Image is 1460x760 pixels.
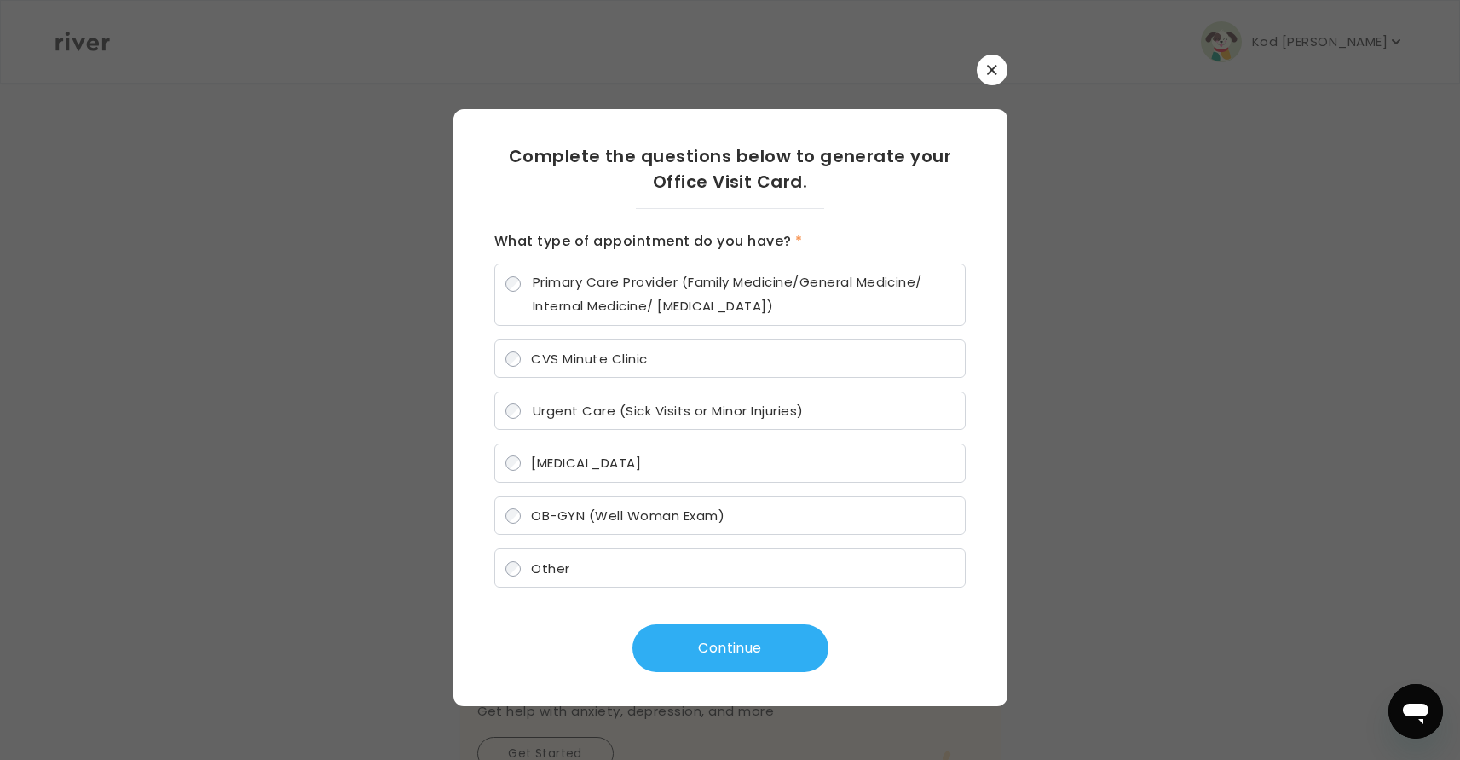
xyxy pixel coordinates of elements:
iframe: Button to launch messaging window [1388,684,1443,739]
span: CVS Minute Clinic [531,350,647,368]
span: [MEDICAL_DATA] [531,454,641,472]
input: [MEDICAL_DATA] [505,455,521,471]
input: Urgent Care (Sick Visits or Minor Injuries) [505,403,521,419]
input: Primary Care Provider (Family Medicine/General Medicine/ Internal Medicine/ [MEDICAL_DATA]) [505,276,521,292]
span: Other [531,560,569,577]
input: OB-GYN (Well Woman Exam) [505,508,521,524]
span: Primary Care Provider (Family Medicine/General Medicine/ Internal Medicine/ [MEDICAL_DATA]) [533,270,955,318]
h2: Complete the questions below to generate your Office Visit Card. [494,143,966,194]
button: Continue [632,624,828,672]
input: Other [505,561,521,577]
input: CVS Minute Clinic [505,351,521,367]
span: OB-GYN (Well Woman Exam) [531,507,724,525]
h3: What type of appointment do you have? [494,229,966,253]
span: Urgent Care (Sick Visits or Minor Injuries) [533,399,804,423]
